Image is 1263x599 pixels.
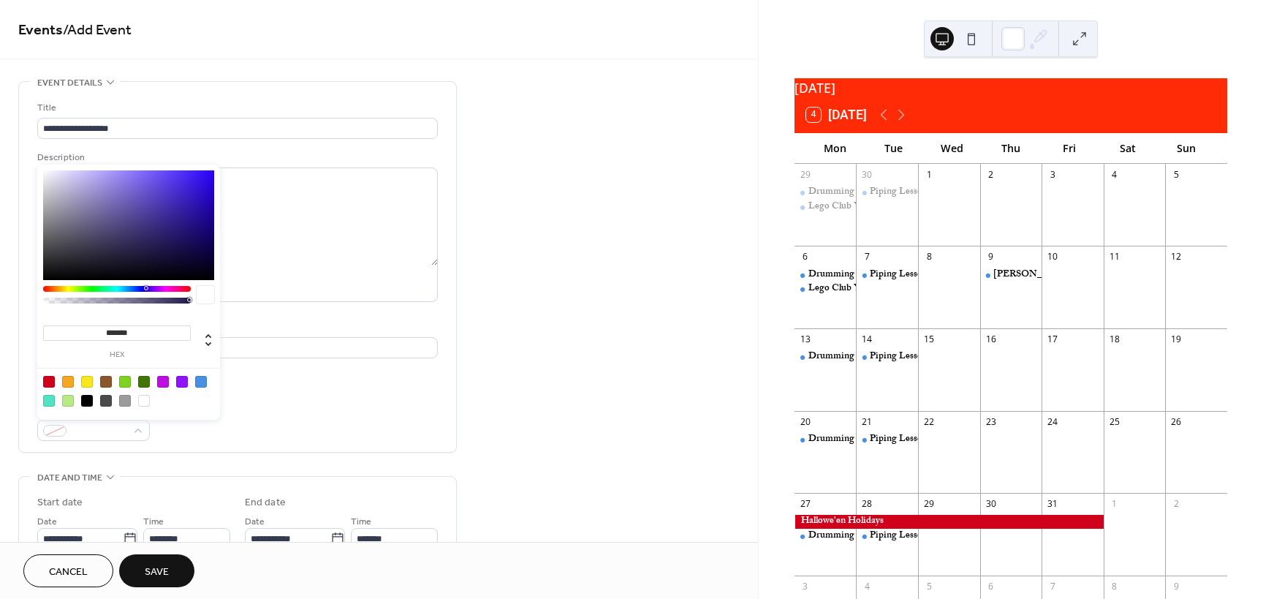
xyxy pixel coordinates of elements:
div: 8 [923,251,936,263]
div: 13 [799,334,811,346]
div: 6 [799,251,811,263]
div: 29 [923,498,936,511]
div: 15 [923,334,936,346]
div: #D0021B [43,376,55,388]
div: Drumming Lessons [808,268,889,282]
div: 10 [1047,251,1059,263]
div: Piping Lessons [870,433,931,446]
button: Cancel [23,554,113,587]
span: Date and time [37,470,102,486]
div: 8 [1108,580,1120,592]
span: Date [37,514,57,530]
div: 7 [1047,580,1059,592]
div: 29 [799,168,811,181]
div: 14 [861,334,873,346]
div: Sun [1157,133,1215,163]
div: #417505 [138,376,150,388]
div: 28 [861,498,873,511]
div: Lego Club Y3-7 [808,200,874,214]
div: Piping Lessons [856,350,918,363]
div: 5 [923,580,936,592]
div: 4 [861,580,873,592]
div: 6 [985,580,997,592]
div: Piping Lessons [870,268,931,282]
span: / Add Event [63,16,132,45]
div: 18 [1108,334,1120,346]
div: Start date [37,495,83,511]
label: hex [43,351,191,359]
div: 17 [1047,334,1059,346]
div: #FFFFFF [138,395,150,407]
div: #F8E71C [81,376,93,388]
div: Piping Lessons [870,530,931,543]
span: Event details [37,75,102,91]
div: 3 [799,580,811,592]
div: 2 [1170,498,1183,511]
div: Piping Lessons [870,186,931,199]
div: 26 [1170,415,1183,428]
div: Drumming Lessons [794,268,857,282]
span: Time [143,514,164,530]
div: #8B572A [100,376,112,388]
div: Hallowe'en Holidays [794,515,1104,528]
div: #F5A623 [62,376,74,388]
div: 12 [1170,251,1183,263]
div: Cooley Caterpillars [980,268,1042,282]
div: 25 [1108,415,1120,428]
div: 1 [923,168,936,181]
button: Save [119,554,194,587]
div: Lego Club Y3-7 [794,200,857,214]
div: Drumming Lessons [808,530,889,543]
div: #BD10E0 [157,376,169,388]
div: Drumming Lessons [794,350,857,363]
div: Sat [1099,133,1157,163]
div: Drumming Lessons [794,433,857,446]
div: #9013FE [176,376,188,388]
div: Location [37,320,435,335]
div: 11 [1108,251,1120,263]
div: 27 [799,498,811,511]
span: Cancel [49,565,88,580]
div: 1 [1108,498,1120,511]
div: Description [37,150,435,165]
div: Drumming Lessons [794,186,857,199]
div: 9 [1170,580,1183,592]
div: 23 [985,415,997,428]
div: Fri [1040,133,1099,163]
div: 31 [1047,498,1059,511]
div: Tue [865,133,923,163]
a: Events [18,16,63,45]
div: Lego Club Y3-7 [794,282,857,295]
div: 30 [985,498,997,511]
div: Drumming Lessons [794,530,857,543]
div: Drumming Lessons [808,350,889,363]
div: #4A90E2 [195,376,207,388]
div: 9 [985,251,997,263]
button: 4[DATE] [801,104,872,126]
div: 21 [861,415,873,428]
div: Lego Club Y3-7 [808,282,874,295]
div: 2 [985,168,997,181]
div: [DATE] [794,78,1227,97]
div: #7ED321 [119,376,131,388]
div: Piping Lessons [856,186,918,199]
div: [PERSON_NAME] Caterpillars [993,268,1126,282]
div: Thu [982,133,1040,163]
div: Piping Lessons [870,350,931,363]
div: Piping Lessons [856,530,918,543]
div: 3 [1047,168,1059,181]
div: 22 [923,415,936,428]
div: Piping Lessons [856,433,918,446]
div: #4A4A4A [100,395,112,407]
div: Drumming Lessons [808,433,889,446]
div: Wed [923,133,982,163]
span: Date [245,514,265,530]
div: 24 [1047,415,1059,428]
div: 7 [861,251,873,263]
div: #50E3C2 [43,395,55,407]
div: 20 [799,415,811,428]
div: 4 [1108,168,1120,181]
span: Save [145,565,169,580]
div: End date [245,495,286,511]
